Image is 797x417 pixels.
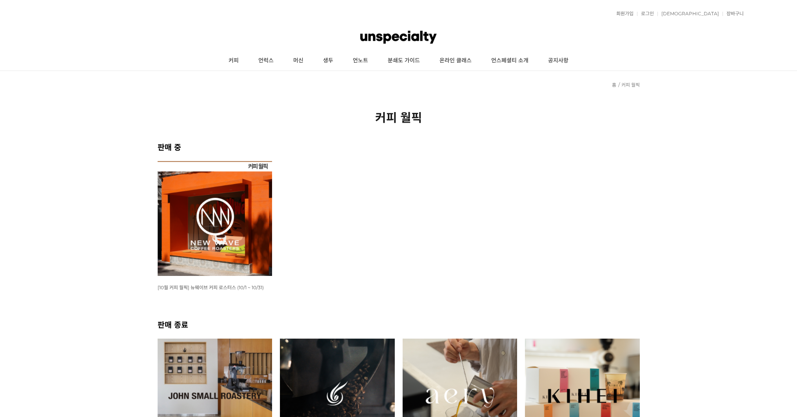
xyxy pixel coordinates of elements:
[249,51,283,71] a: 언럭스
[158,161,272,276] img: [10월 커피 월픽] 뉴웨이브 커피 로스터스 (10/1 ~ 10/31)
[378,51,430,71] a: 분쇄도 가이드
[538,51,578,71] a: 공지사항
[657,11,719,16] a: [DEMOGRAPHIC_DATA]
[158,141,640,152] h2: 판매 중
[612,82,616,88] a: 홈
[283,51,313,71] a: 머신
[158,108,640,125] h2: 커피 월픽
[158,284,264,290] a: [10월 커피 월픽] 뉴웨이브 커피 로스터스 (10/1 ~ 10/31)
[219,51,249,71] a: 커피
[723,11,744,16] a: 장바구니
[612,11,634,16] a: 회원가입
[158,319,640,330] h2: 판매 종료
[621,82,640,88] a: 커피 월픽
[313,51,343,71] a: 생두
[343,51,378,71] a: 언노트
[430,51,481,71] a: 온라인 클래스
[360,25,436,49] img: 언스페셜티 몰
[481,51,538,71] a: 언스페셜티 소개
[637,11,654,16] a: 로그인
